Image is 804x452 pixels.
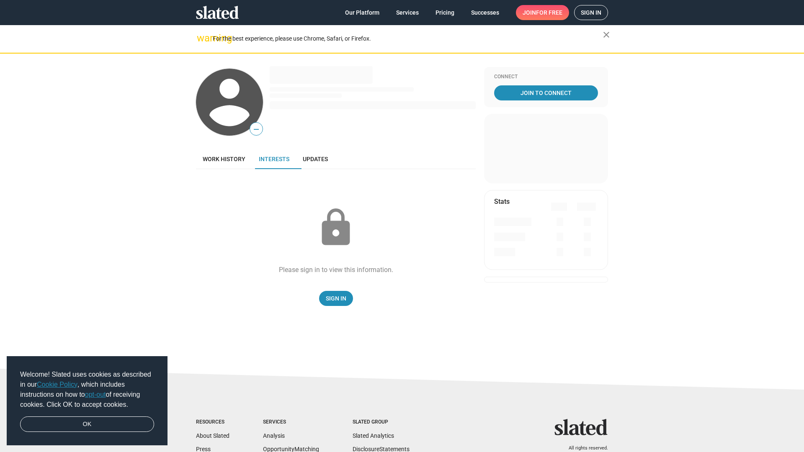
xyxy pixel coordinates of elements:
div: Connect [494,74,598,80]
a: Interests [252,149,296,169]
span: Join To Connect [496,85,596,100]
span: — [250,124,263,135]
mat-icon: warning [197,33,207,43]
span: Pricing [435,5,454,20]
div: Services [263,419,319,426]
span: Interests [259,156,289,162]
a: About Slated [196,432,229,439]
a: Services [389,5,425,20]
a: Updates [296,149,335,169]
span: Welcome! Slated uses cookies as described in our , which includes instructions on how to of recei... [20,370,154,410]
a: Join To Connect [494,85,598,100]
span: Updates [303,156,328,162]
a: Analysis [263,432,285,439]
mat-icon: close [601,30,611,40]
a: Pricing [429,5,461,20]
span: Sign In [326,291,346,306]
mat-card-title: Stats [494,197,510,206]
span: for free [536,5,562,20]
a: Sign in [574,5,608,20]
a: Work history [196,149,252,169]
a: opt-out [85,391,106,398]
span: Join [523,5,562,20]
div: Please sign in to view this information. [279,265,393,274]
div: Resources [196,419,229,426]
a: Slated Analytics [353,432,394,439]
div: For the best experience, please use Chrome, Safari, or Firefox. [213,33,603,44]
a: Successes [464,5,506,20]
a: Joinfor free [516,5,569,20]
a: dismiss cookie message [20,416,154,432]
span: Sign in [581,5,601,20]
span: Work history [203,156,245,162]
div: cookieconsent [7,356,167,446]
mat-icon: lock [315,207,357,249]
a: Our Platform [338,5,386,20]
span: Services [396,5,419,20]
a: Cookie Policy [37,381,77,388]
span: Successes [471,5,499,20]
span: Our Platform [345,5,379,20]
div: Slated Group [353,419,410,426]
a: Sign In [319,291,353,306]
